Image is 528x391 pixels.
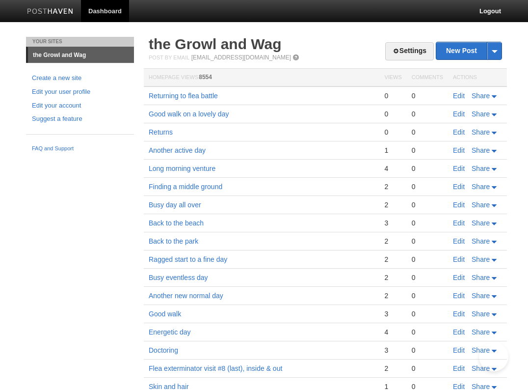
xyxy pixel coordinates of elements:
[149,110,229,118] a: Good walk on a lovely day
[412,237,443,246] div: 0
[472,364,490,372] span: Share
[453,328,465,336] a: Edit
[436,42,502,59] a: New Post
[379,69,406,87] th: Views
[472,110,490,118] span: Share
[472,165,490,172] span: Share
[149,146,206,154] a: Another active day
[384,291,401,300] div: 2
[453,128,465,136] a: Edit
[412,182,443,191] div: 0
[453,201,465,209] a: Edit
[453,255,465,263] a: Edit
[453,165,465,172] a: Edit
[453,383,465,391] a: Edit
[384,364,401,373] div: 2
[472,92,490,100] span: Share
[384,328,401,336] div: 4
[453,110,465,118] a: Edit
[149,201,201,209] a: Busy day all over
[472,310,490,318] span: Share
[149,255,227,263] a: Ragged start to a fine day
[412,200,443,209] div: 0
[472,383,490,391] span: Share
[412,146,443,155] div: 0
[32,73,128,84] a: Create a new site
[144,69,379,87] th: Homepage Views
[384,346,401,355] div: 3
[149,165,215,172] a: Long morning venture
[412,382,443,391] div: 0
[385,42,434,60] a: Settings
[472,255,490,263] span: Share
[149,364,282,372] a: Flea exterminator visit #8 (last), inside & out
[453,274,465,281] a: Edit
[384,182,401,191] div: 2
[149,274,208,281] a: Busy eventless day
[149,219,204,227] a: Back to the beach
[149,92,218,100] a: Returning to flea battle
[384,255,401,264] div: 2
[453,346,465,354] a: Edit
[384,91,401,100] div: 0
[453,292,465,300] a: Edit
[384,110,401,118] div: 0
[191,54,291,61] a: [EMAIL_ADDRESS][DOMAIN_NAME]
[384,219,401,227] div: 3
[384,309,401,318] div: 3
[149,310,181,318] a: Good walk
[453,146,465,154] a: Edit
[472,237,490,245] span: Share
[412,273,443,282] div: 0
[412,164,443,173] div: 0
[412,346,443,355] div: 0
[453,92,465,100] a: Edit
[412,309,443,318] div: 0
[149,292,223,300] a: Another new normal day
[448,69,507,87] th: Actions
[384,164,401,173] div: 4
[149,183,222,191] a: Finding a middle ground
[149,36,282,52] a: the Growl and Wag
[412,291,443,300] div: 0
[412,128,443,137] div: 0
[27,8,74,16] img: Posthaven-bar
[472,128,490,136] span: Share
[412,328,443,336] div: 0
[32,87,128,97] a: Edit your user profile
[479,342,508,371] iframe: Help Scout Beacon - Open
[384,273,401,282] div: 2
[412,110,443,118] div: 0
[32,101,128,111] a: Edit your account
[384,237,401,246] div: 2
[32,114,128,124] a: Suggest a feature
[28,47,134,63] a: the Growl and Wag
[384,128,401,137] div: 0
[412,255,443,264] div: 0
[149,128,173,136] a: Returns
[472,201,490,209] span: Share
[472,346,490,354] span: Share
[384,146,401,155] div: 1
[149,346,178,354] a: Doctoring
[472,328,490,336] span: Share
[384,200,401,209] div: 2
[149,237,198,245] a: Back to the park
[412,91,443,100] div: 0
[199,74,212,81] span: 8554
[453,237,465,245] a: Edit
[384,382,401,391] div: 1
[412,219,443,227] div: 0
[472,183,490,191] span: Share
[149,328,191,336] a: Energetic day
[412,364,443,373] div: 0
[472,274,490,281] span: Share
[407,69,448,87] th: Comments
[453,219,465,227] a: Edit
[472,219,490,227] span: Share
[26,37,134,47] li: Your Sites
[149,55,189,60] span: Post by Email
[149,383,189,391] a: Skin and hair
[32,144,128,153] a: FAQ and Support
[453,364,465,372] a: Edit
